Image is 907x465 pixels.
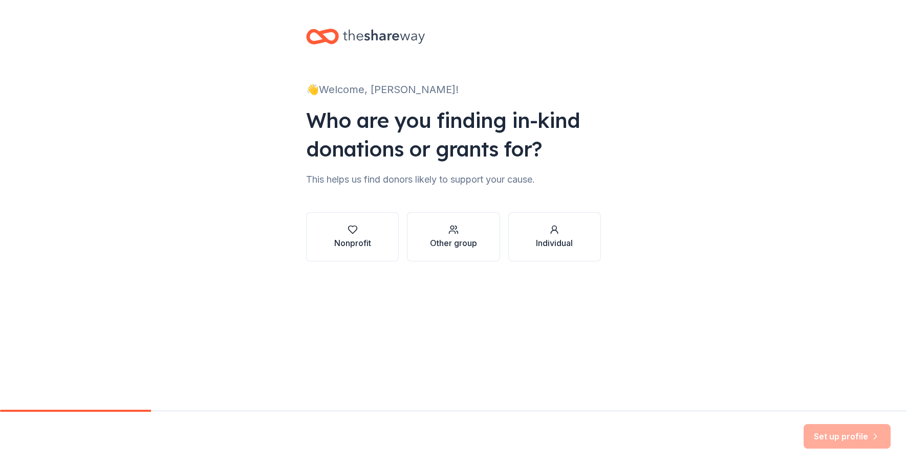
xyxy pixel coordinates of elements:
div: 👋 Welcome, [PERSON_NAME]! [306,81,601,98]
button: Individual [508,212,601,261]
div: Individual [536,237,573,249]
div: Who are you finding in-kind donations or grants for? [306,106,601,163]
button: Other group [407,212,500,261]
div: Nonprofit [334,237,371,249]
div: This helps us find donors likely to support your cause. [306,171,601,188]
div: Other group [430,237,477,249]
button: Nonprofit [306,212,399,261]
